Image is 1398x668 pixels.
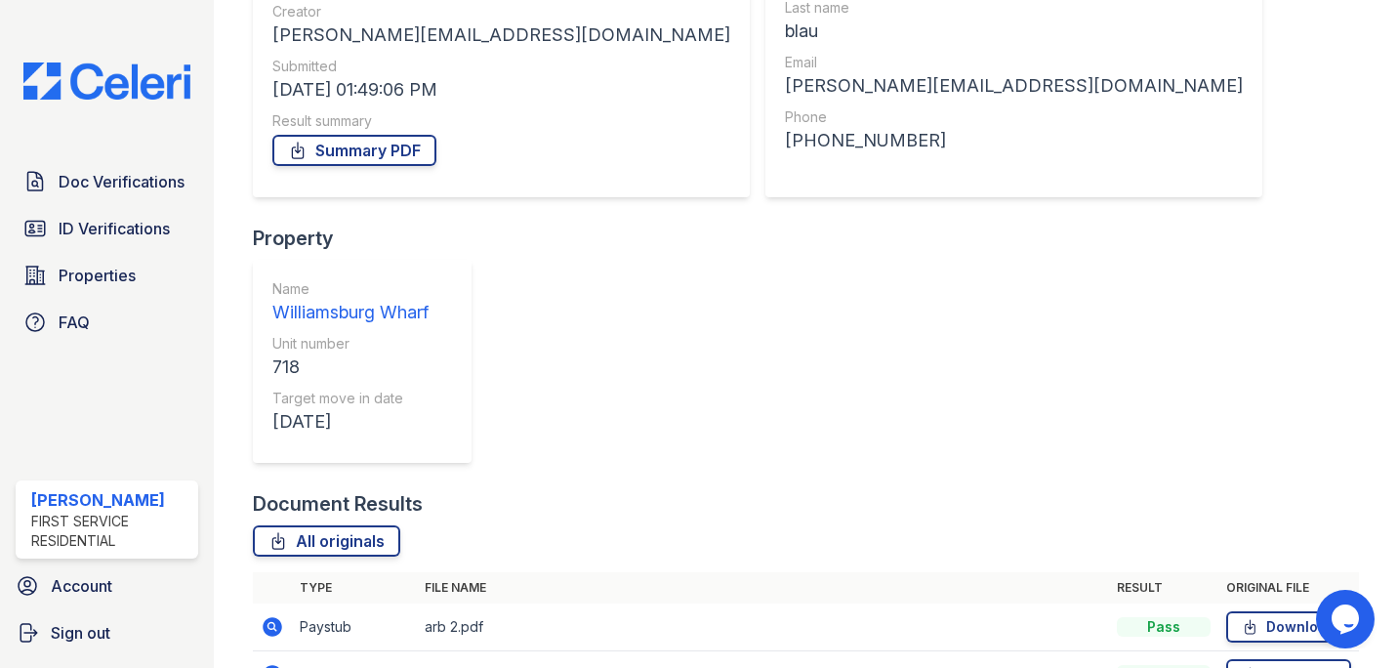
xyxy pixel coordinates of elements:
[59,170,185,193] span: Doc Verifications
[1109,572,1218,604] th: Result
[1226,611,1351,643] a: Download
[8,566,206,605] a: Account
[417,572,1109,604] th: File name
[785,72,1243,100] div: [PERSON_NAME][EMAIL_ADDRESS][DOMAIN_NAME]
[292,572,417,604] th: Type
[272,279,429,326] a: Name Williamsburg Wharf
[31,488,190,512] div: [PERSON_NAME]
[59,217,170,240] span: ID Verifications
[785,107,1243,127] div: Phone
[16,162,198,201] a: Doc Verifications
[272,354,429,381] div: 718
[253,225,487,252] div: Property
[8,63,206,100] img: CE_Logo_Blue-a8612792a0a2168367f1c8372b55b34899dd931a85d93a1a3d3e32e68fde9ad4.png
[785,18,1243,45] div: blau
[272,76,730,104] div: [DATE] 01:49:06 PM
[253,525,400,557] a: All originals
[51,574,112,598] span: Account
[31,512,190,551] div: First Service Residential
[272,299,429,326] div: Williamsburg Wharf
[8,613,206,652] a: Sign out
[785,53,1243,72] div: Email
[785,127,1243,154] div: [PHONE_NUMBER]
[272,279,429,299] div: Name
[253,490,423,518] div: Document Results
[1218,572,1359,604] th: Original file
[1316,590,1378,648] iframe: chat widget
[272,57,730,76] div: Submitted
[16,256,198,295] a: Properties
[272,334,429,354] div: Unit number
[272,408,429,436] div: [DATE]
[272,111,730,131] div: Result summary
[272,2,730,21] div: Creator
[272,135,436,166] a: Summary PDF
[16,209,198,248] a: ID Verifications
[59,264,136,287] span: Properties
[16,303,198,342] a: FAQ
[51,621,110,645] span: Sign out
[272,389,429,408] div: Target move in date
[272,21,730,49] div: [PERSON_NAME][EMAIL_ADDRESS][DOMAIN_NAME]
[292,604,417,651] td: Paystub
[417,604,1109,651] td: arb 2.pdf
[59,311,90,334] span: FAQ
[1117,617,1211,637] div: Pass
